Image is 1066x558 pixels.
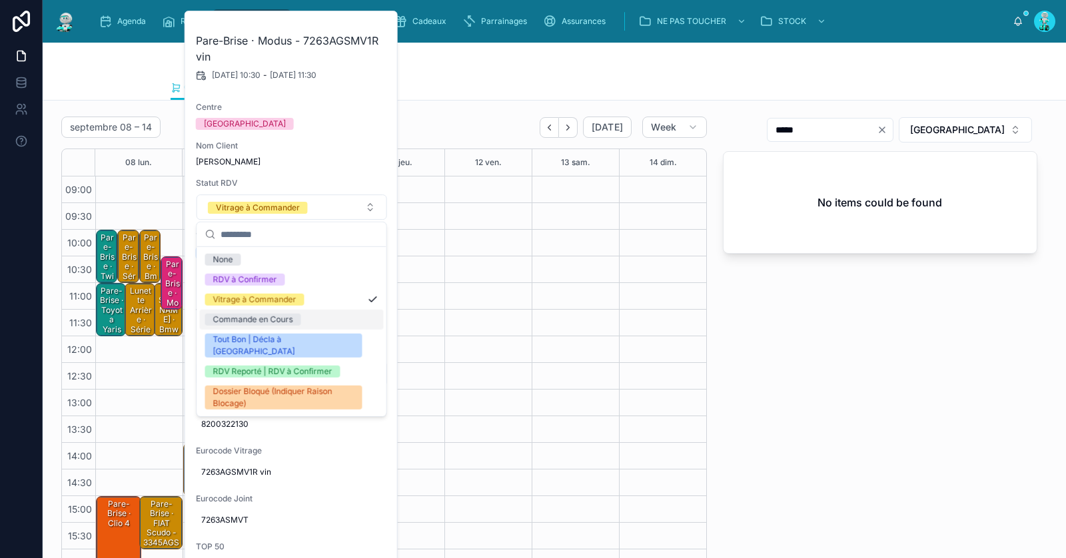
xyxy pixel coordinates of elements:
span: Week [651,121,676,133]
span: Cadeaux [412,16,446,27]
img: App logo [53,11,77,32]
div: Pare-Brise · FIAT Scudo - 3345AGS [142,498,181,549]
span: TOP 50 [196,541,388,552]
span: Nom Client [196,140,388,151]
span: 12:30 [64,370,95,382]
div: None [213,254,233,266]
button: 13 sam. [561,149,590,176]
a: Commandes [212,9,292,33]
a: STOCK [756,9,833,33]
button: Select Button [197,361,387,386]
button: Next [559,117,578,138]
span: Eurocode Joint [196,493,388,504]
a: Parrainages [458,9,536,33]
span: Vitrage à Remplacer [196,231,388,242]
span: [GEOGRAPHIC_DATA] [910,123,1005,137]
span: STOCK [778,16,806,27]
span: 15:00 [65,503,95,515]
button: [DATE] [583,117,632,138]
a: Cadeaux [390,9,456,33]
button: Week [642,117,706,138]
span: 14:00 [64,450,95,461]
span: 10:00 [64,237,95,248]
div: Commande en Cours [213,314,292,326]
div: Pare-Brise · série 3 [118,230,138,282]
span: 09:00 [62,184,95,195]
div: Pare-Brise · FIAT Scudo - 3345AGS [140,497,182,549]
span: 12:00 [64,344,95,355]
div: Pare-Brise · Clio 4 [99,498,140,529]
span: [DATE] [592,121,623,133]
a: Assurances [539,9,615,33]
span: 09:30 [62,210,95,222]
span: 13:30 [64,423,95,435]
a: Commandes Vitrages [171,75,280,101]
div: Dossier Bloqué (Indiquer Raison Blocage) [213,386,354,410]
span: 10:30 [64,264,95,275]
a: Rack [158,9,209,33]
div: Pare-Brise · Toyota Yaris 2007 [97,284,125,336]
div: Pare-Brise · série 3 [120,232,137,292]
span: NE PAS TOUCHER [657,16,726,27]
h2: Pare-Brise · Modus - 7263AGSMV1R vin [196,33,388,65]
div: [GEOGRAPHIC_DATA] [204,118,286,130]
button: Clear [877,125,893,135]
span: Statut RDV [196,178,388,188]
span: Voiture [196,307,388,318]
div: Pare-Brise · Modus - 7263AGSMV1R vin [163,258,181,386]
h2: No items could be found [817,194,942,210]
span: 13:00 [64,397,95,408]
div: Suggestions [197,247,386,416]
div: scrollable content [88,7,1013,36]
div: Pare-Brise · Bmw serie 1 [140,230,160,282]
div: Pare-Brise · Modus - 7263AGSMV1R vin [161,257,181,309]
span: Parrainages [481,16,527,27]
div: [PERSON_NAME] · Bmw serie 1 [157,285,181,355]
div: RDV à Confirmer [213,274,276,286]
span: Centre [196,102,388,113]
button: 08 lun. [125,149,152,176]
div: [PERSON_NAME] · Bmw serie 1 [155,284,182,336]
span: Modus [196,323,388,334]
a: SAV techniciens [294,9,387,33]
span: Agenda [117,16,146,27]
div: Tout Bon | Décla à [GEOGRAPHIC_DATA] [213,334,354,358]
span: [DATE] 10:30 [212,70,261,81]
div: Vitrage à Commander [216,202,300,214]
div: Pare-Brise · twingo [99,232,116,292]
div: Pare-Brise · twingo [97,230,117,282]
span: - [263,70,267,81]
div: Vitrage à Commander [213,294,296,306]
span: [PERSON_NAME] [196,156,388,167]
div: Lunette Arrière · série 3 [125,284,154,336]
span: 7263ASMVT [201,515,382,525]
span: 11:30 [66,317,95,328]
span: Eurocode Vitrage [196,445,388,456]
span: Ref Constructeur [196,398,388,408]
div: Pare-Brise · Toyota Yaris 2007 [99,285,125,345]
span: [DATE] 11:30 [270,70,316,81]
button: 12 ven. [475,149,502,176]
span: Rack [181,16,200,27]
div: RDV Reporté | RDV à Confirmer [213,366,332,378]
div: Lunette Arrière · série 3 [127,285,153,345]
span: 15:30 [65,530,95,541]
button: 14 dim. [650,149,677,176]
span: BK552QG [196,286,388,296]
span: 14:30 [64,477,95,488]
a: Agenda [95,9,155,33]
span: Assurances [562,16,606,27]
button: Back [540,117,559,138]
span: 8200322130 [201,419,382,429]
span: Numéro Rack [196,344,388,355]
h2: septembre 08 – 14 [70,121,152,134]
a: NE PAS TOUCHER [634,9,753,33]
button: Select Button [899,117,1032,142]
span: Immatriculation [196,270,388,280]
button: 11 jeu. [390,149,412,176]
span: 11:00 [66,290,95,302]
